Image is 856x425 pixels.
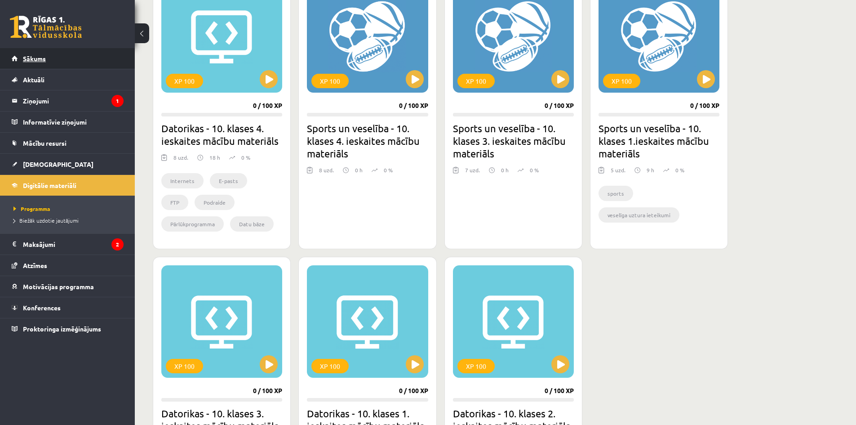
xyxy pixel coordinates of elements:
p: 0 % [530,166,539,174]
div: XP 100 [166,359,203,373]
a: Konferences [12,297,124,318]
li: E-pasts [210,173,247,188]
h2: Sports un veselība - 10. klases 4. ieskaites mācību materiāls [307,122,428,160]
li: Internets [161,173,204,188]
a: Programma [13,205,126,213]
legend: Maksājumi [23,234,124,255]
span: Motivācijas programma [23,282,94,291]
a: Rīgas 1. Tālmācības vidusskola [10,16,82,38]
li: sports [599,186,633,201]
i: 1 [111,95,124,107]
a: Digitālie materiāli [12,175,124,196]
span: Aktuāli [23,76,44,84]
div: XP 100 [603,74,640,88]
h2: Sports un veselība - 10. klases 1.ieskaites mācību materiāls [599,122,719,160]
div: 8 uzd. [173,153,188,167]
li: Podraide [195,195,235,210]
span: [DEMOGRAPHIC_DATA] [23,160,93,168]
span: Biežāk uzdotie jautājumi [13,217,79,224]
a: Informatīvie ziņojumi [12,112,124,132]
li: Datu bāze [230,216,274,232]
i: 2 [111,238,124,251]
div: 7 uzd. [465,166,480,179]
span: Programma [13,205,50,212]
a: Biežāk uzdotie jautājumi [13,216,126,224]
p: 0 % [384,166,393,174]
p: 0 h [501,166,509,174]
a: [DEMOGRAPHIC_DATA] [12,154,124,174]
a: Motivācijas programma [12,276,124,297]
span: Digitālie materiāli [23,181,76,189]
a: Atzīmes [12,255,124,276]
a: Aktuāli [12,69,124,90]
li: veselīga uztura ieteikumi [599,207,679,223]
li: FTP [161,195,188,210]
div: 8 uzd. [319,166,334,179]
span: Proktoringa izmēģinājums [23,325,101,333]
div: XP 100 [311,74,349,88]
h2: Sports un veselība - 10. klases 3. ieskaites mācību materiāls [453,122,574,160]
p: 18 h [209,153,220,161]
div: 5 uzd. [611,166,625,179]
p: 9 h [647,166,654,174]
div: XP 100 [311,359,349,373]
div: XP 100 [457,74,495,88]
span: Mācību resursi [23,139,67,147]
p: 0 h [355,166,363,174]
h2: Datorikas - 10. klases 4. ieskaites mācību materiāls [161,122,282,147]
p: 0 % [241,153,250,161]
legend: Informatīvie ziņojumi [23,112,124,132]
a: Sākums [12,48,124,69]
div: XP 100 [166,74,203,88]
a: Maksājumi2 [12,234,124,255]
div: XP 100 [457,359,495,373]
span: Atzīmes [23,261,47,269]
legend: Ziņojumi [23,90,124,111]
span: Konferences [23,304,61,312]
span: Sākums [23,54,46,63]
p: 0 % [675,166,684,174]
li: Pārlūkprogramma [161,216,224,232]
a: Mācību resursi [12,133,124,153]
a: Proktoringa izmēģinājums [12,318,124,339]
a: Ziņojumi1 [12,90,124,111]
